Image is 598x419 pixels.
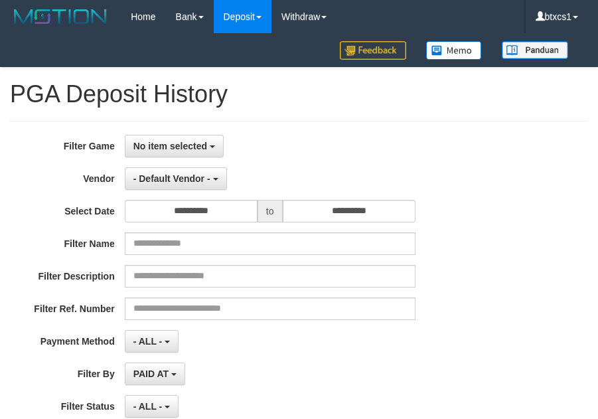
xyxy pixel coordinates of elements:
[133,173,210,184] span: - Default Vendor -
[133,141,207,151] span: No item selected
[125,363,185,385] button: PAID AT
[258,200,283,222] span: to
[426,41,482,60] img: Button%20Memo.svg
[133,336,163,347] span: - ALL -
[125,135,224,157] button: No item selected
[502,41,568,59] img: panduan.png
[125,330,179,353] button: - ALL -
[133,369,169,379] span: PAID AT
[133,401,163,412] span: - ALL -
[10,7,111,27] img: MOTION_logo.png
[10,81,588,108] h1: PGA Deposit History
[340,41,406,60] img: Feedback.jpg
[125,395,179,418] button: - ALL -
[125,167,227,190] button: - Default Vendor -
